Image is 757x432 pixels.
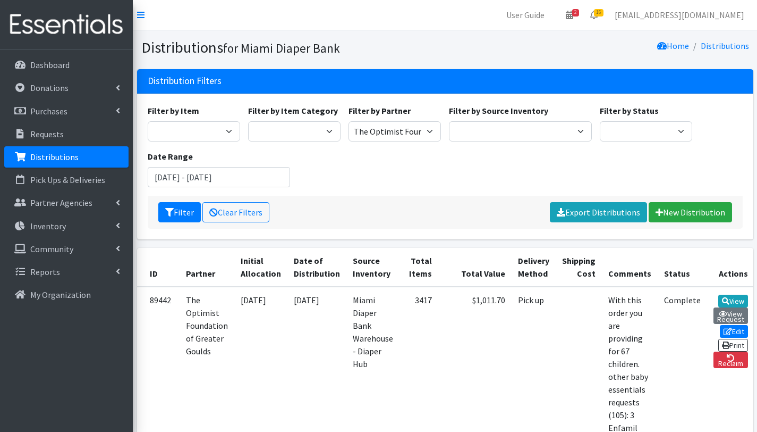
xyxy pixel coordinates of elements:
[30,129,64,139] p: Requests
[4,284,129,305] a: My Organization
[512,248,556,287] th: Delivery Method
[4,77,129,98] a: Donations
[202,202,269,222] a: Clear Filters
[137,248,180,287] th: ID
[649,202,732,222] a: New Distribution
[701,40,749,51] a: Distributions
[30,289,91,300] p: My Organization
[718,295,749,308] a: View
[4,101,129,122] a: Purchases
[4,54,129,76] a: Dashboard
[594,9,603,16] span: 16
[550,202,647,222] a: Export Distributions
[148,104,199,117] label: Filter by Item
[4,238,129,260] a: Community
[30,244,73,254] p: Community
[557,4,582,26] a: 2
[4,123,129,145] a: Requests
[600,104,659,117] label: Filter by Status
[223,40,340,56] small: for Miami Diaper Bank
[498,4,553,26] a: User Guide
[657,40,689,51] a: Home
[720,325,749,338] a: Edit
[30,82,69,93] p: Donations
[399,248,438,287] th: Total Items
[658,248,707,287] th: Status
[30,152,79,162] p: Distributions
[606,4,753,26] a: [EMAIL_ADDRESS][DOMAIN_NAME]
[346,248,399,287] th: Source Inventory
[582,4,606,26] a: 16
[148,76,222,87] h3: Distribution Filters
[4,261,129,283] a: Reports
[30,267,60,277] p: Reports
[602,248,658,287] th: Comments
[30,175,105,185] p: Pick Ups & Deliveries
[348,104,411,117] label: Filter by Partner
[158,202,201,222] button: Filter
[148,167,291,187] input: January 1, 2011 - December 31, 2011
[148,150,193,163] label: Date Range
[30,197,92,208] p: Partner Agencies
[4,169,129,190] a: Pick Ups & Deliveries
[30,221,66,231] p: Inventory
[180,248,234,287] th: Partner
[438,248,512,287] th: Total Value
[713,308,749,324] a: View Request
[718,339,749,352] a: Print
[248,104,338,117] label: Filter by Item Category
[4,192,129,213] a: Partner Agencies
[234,248,287,287] th: Initial Allocation
[141,38,441,57] h1: Distributions
[4,146,129,168] a: Distributions
[30,106,67,117] p: Purchases
[449,104,548,117] label: Filter by Source Inventory
[4,215,129,237] a: Inventory
[572,9,579,16] span: 2
[287,248,346,287] th: Date of Distribution
[556,248,602,287] th: Shipping Cost
[30,60,70,70] p: Dashboard
[713,352,749,368] a: Reclaim
[4,7,129,43] img: HumanEssentials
